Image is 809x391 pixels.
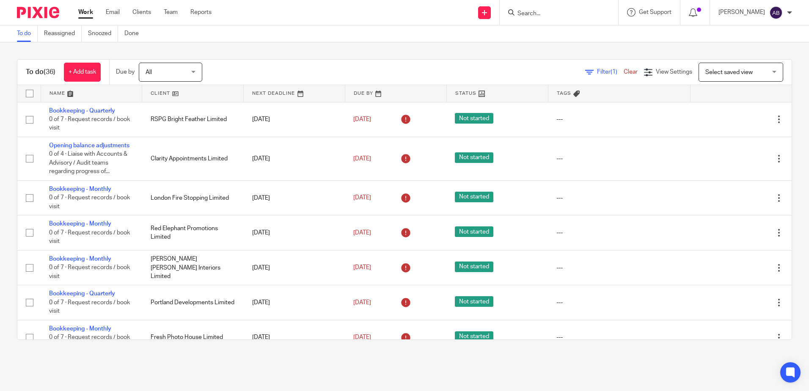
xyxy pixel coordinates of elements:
a: Bookkeeping - Monthly [49,256,111,262]
span: [DATE] [353,334,371,340]
span: Filter [597,69,624,75]
span: [DATE] [353,230,371,236]
span: All [146,69,152,75]
div: --- [556,298,682,307]
span: (36) [44,69,55,75]
span: Not started [455,192,493,202]
div: --- [556,333,682,341]
td: Portland Developments Limited [142,285,244,320]
img: Pixie [17,7,59,18]
a: Bookkeeping - Monthly [49,186,111,192]
span: (1) [611,69,617,75]
a: Bookkeeping - Monthly [49,326,111,332]
a: Bookkeeping - Quarterly [49,291,115,297]
span: Not started [455,296,493,307]
td: [DATE] [244,102,345,137]
p: Due by [116,68,135,76]
td: [DATE] [244,250,345,285]
span: Not started [455,113,493,124]
div: --- [556,115,682,124]
img: svg%3E [769,6,783,19]
div: --- [556,264,682,272]
a: Opening balance adjustments [49,143,129,149]
a: + Add task [64,63,101,82]
a: Bookkeeping - Monthly [49,221,111,227]
td: RSPG Bright Feather Limited [142,102,244,137]
span: 0 of 7 · Request records / book visit [49,116,130,131]
td: [DATE] [244,285,345,320]
input: Search [517,10,593,18]
span: [DATE] [353,265,371,271]
div: --- [556,154,682,163]
span: 0 of 7 · Request records / book visit [49,195,130,210]
span: Tags [557,91,571,96]
span: 0 of 7 · Request records / book visit [49,230,130,245]
a: Snoozed [88,25,118,42]
td: Clarity Appointments Limited [142,137,244,180]
span: Get Support [639,9,671,15]
a: Work [78,8,93,17]
span: [DATE] [353,300,371,306]
span: Select saved view [705,69,753,75]
span: [DATE] [353,195,371,201]
td: Fresh Photo House Limited [142,320,244,355]
td: Red Elephant Promotions Limited [142,215,244,250]
span: 0 of 4 · Liaise with Accounts & Advisory / Audit teams regarding progress of... [49,151,127,175]
span: 0 of 7 · Request records / book visit [49,300,130,314]
div: --- [556,229,682,237]
a: Bookkeeping - Quarterly [49,108,115,114]
a: Clients [132,8,151,17]
span: Not started [455,226,493,237]
a: Email [106,8,120,17]
span: View Settings [656,69,692,75]
p: [PERSON_NAME] [718,8,765,17]
td: [DATE] [244,181,345,215]
td: [PERSON_NAME] [PERSON_NAME] Interiors Limited [142,250,244,285]
div: --- [556,194,682,202]
span: Not started [455,152,493,163]
span: [DATE] [353,116,371,122]
a: Team [164,8,178,17]
td: [DATE] [244,320,345,355]
span: 0 of 7 · Request records / book visit [49,334,130,349]
span: [DATE] [353,156,371,162]
td: London Fire Stopping Limited [142,181,244,215]
span: Not started [455,331,493,342]
td: [DATE] [244,215,345,250]
span: Not started [455,262,493,272]
a: To do [17,25,38,42]
td: [DATE] [244,137,345,180]
a: Reassigned [44,25,82,42]
span: 0 of 7 · Request records / book visit [49,265,130,280]
a: Reports [190,8,212,17]
h1: To do [26,68,55,77]
a: Clear [624,69,638,75]
a: Done [124,25,145,42]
